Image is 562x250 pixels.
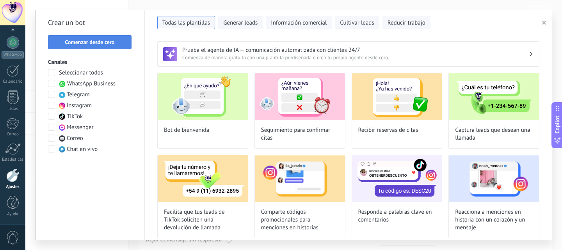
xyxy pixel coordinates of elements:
[449,155,539,202] img: Reacciona a menciones en historia con un corazón y un mensaje
[67,135,83,142] span: Correo
[255,73,345,120] img: Seguimiento para confirmar citas
[261,208,339,232] span: Comparte códigos promocionales para menciones en historias
[48,16,132,29] h2: Crear un bot
[352,73,442,120] img: Recibir reservas de citas
[48,35,132,49] button: Comenzar desde cero
[455,126,533,142] span: Captura leads que desean una llamada
[382,16,430,29] button: Reducir trabajo
[388,19,425,27] span: Reducir trabajo
[218,16,263,29] button: Generar leads
[2,157,24,162] div: Estadísticas
[59,69,103,77] span: Seleccionar todos
[182,46,529,54] h3: Prueba el agente de IA — comunicación automatizada con clientes 24/7
[358,208,436,224] span: Responde a palabras clave en comentarios
[67,102,92,110] span: Instagram
[2,132,24,137] div: Correo
[261,126,339,142] span: Seguimiento para confirmar citas
[223,19,258,27] span: Generar leads
[266,16,332,29] button: Información comercial
[553,115,561,133] span: Copilot
[2,79,24,84] div: Calendario
[67,113,83,121] span: TikTok
[449,73,539,120] img: Captura leads que desean una llamada
[335,16,379,29] button: Cultivar leads
[67,80,116,88] span: WhatsApp Business
[48,59,132,66] h3: Canales
[2,212,24,217] div: Ayuda
[182,54,529,62] span: Comienza de manera gratuita con una plantilla prediseñada o crea tu propio agente desde cero.
[340,19,374,27] span: Cultivar leads
[358,126,418,134] span: Recibir reservas de citas
[67,124,94,131] span: Messenger
[157,16,215,29] button: Todas las plantillas
[2,106,24,112] div: Listas
[67,145,98,153] span: Chat en vivo
[164,208,242,232] span: Facilita que tus leads de TikTok soliciten una devolución de llamada
[158,73,248,120] img: Bot de bienvenida
[164,126,209,134] span: Bot de bienvenida
[271,19,327,27] span: Información comercial
[352,155,442,202] img: Responde a palabras clave en comentarios
[67,91,90,99] span: Telegram
[65,39,115,45] span: Comenzar desde cero
[255,155,345,202] img: Comparte códigos promocionales para menciones en historias
[2,184,24,190] div: Ajustes
[158,155,248,202] img: Facilita que tus leads de TikTok soliciten una devolución de llamada
[2,51,24,59] div: WhatsApp
[455,208,533,232] span: Reacciona a menciones en historia con un corazón y un mensaje
[162,19,210,27] span: Todas las plantillas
